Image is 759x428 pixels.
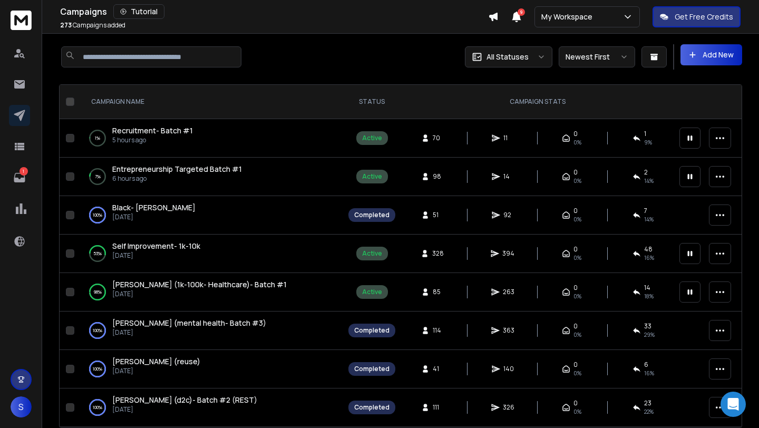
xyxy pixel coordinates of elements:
span: 29 % [644,330,655,339]
span: 0 [573,168,578,177]
th: STATUS [342,85,402,119]
p: [DATE] [112,213,196,221]
button: Tutorial [113,4,164,19]
span: 363 [503,326,514,335]
div: Open Intercom Messenger [721,392,746,417]
span: 0% [573,254,581,262]
td: 100%[PERSON_NAME] (reuse)[DATE] [79,350,342,388]
button: Add New [680,44,742,65]
span: 0 [573,245,578,254]
p: 100 % [93,210,102,220]
p: 53 % [93,248,102,259]
div: Completed [354,211,390,219]
span: 111 [433,403,443,412]
span: 6 [644,361,648,369]
span: 263 [503,288,514,296]
button: S [11,396,32,417]
td: 100%[PERSON_NAME] (d2c)- Batch #2 (REST)[DATE] [79,388,342,427]
button: Newest First [559,46,635,67]
div: Completed [354,365,390,373]
span: Recruitment- Batch #1 [112,125,193,135]
p: 100 % [93,364,102,374]
p: [DATE] [112,328,266,337]
span: 114 [433,326,443,335]
span: 98 [433,172,443,181]
span: 2 [644,168,648,177]
p: 100 % [93,402,102,413]
p: 100 % [93,325,102,336]
span: 326 [503,403,514,412]
span: 14 % [644,177,654,185]
div: Active [362,249,382,258]
p: 6 hours ago [112,174,242,183]
a: 1 [9,167,30,188]
span: [PERSON_NAME] (1k-100k- Healthcare)- Batch #1 [112,279,287,289]
span: 394 [502,249,514,258]
p: [DATE] [112,405,257,414]
a: Self Improvement- 1k-10k [112,241,200,251]
span: 0 [573,361,578,369]
a: [PERSON_NAME] (1k-100k- Healthcare)- Batch #1 [112,279,287,290]
div: Active [362,288,382,296]
span: 9 % [644,138,652,147]
th: CAMPAIGN STATS [402,85,673,119]
td: 100%Black- [PERSON_NAME][DATE] [79,196,342,235]
button: Get Free Credits [653,6,741,27]
p: 5 hours ago [112,136,193,144]
span: 41 [433,365,443,373]
div: Active [362,134,382,142]
span: 273 [60,21,72,30]
a: Recruitment- Batch #1 [112,125,193,136]
span: 85 [433,288,443,296]
span: 0% [573,292,581,300]
span: 33 [644,322,651,330]
span: 22 % [644,407,654,416]
p: 98 % [94,287,102,297]
span: 140 [503,365,514,373]
div: Completed [354,403,390,412]
span: 14 % [644,215,654,223]
span: 16 % [644,369,654,377]
span: 0 [573,399,578,407]
span: 328 [432,249,444,258]
span: 51 [433,211,443,219]
p: Get Free Credits [675,12,733,22]
p: 7 % [95,171,101,182]
span: 0% [573,177,581,185]
span: 14 [644,284,650,292]
span: 48 [644,245,653,254]
span: Black- [PERSON_NAME] [112,202,196,212]
p: [DATE] [112,367,200,375]
span: 0 [573,322,578,330]
a: [PERSON_NAME] (mental health- Batch #3) [112,318,266,328]
div: Active [362,172,382,181]
span: 0% [573,369,581,377]
th: CAMPAIGN NAME [79,85,342,119]
span: 0% [573,138,581,147]
a: Black- [PERSON_NAME] [112,202,196,213]
span: 14 [503,172,514,181]
span: 0% [573,407,581,416]
p: [DATE] [112,290,287,298]
span: 23 [644,399,651,407]
span: 0 [573,207,578,215]
p: Campaigns added [60,21,125,30]
span: 18 % [644,292,654,300]
td: 1%Recruitment- Batch #15 hours ago [79,119,342,158]
a: [PERSON_NAME] (reuse) [112,356,200,367]
span: 0% [573,215,581,223]
div: Campaigns [60,4,488,19]
span: 92 [503,211,514,219]
p: [DATE] [112,251,200,260]
span: 0% [573,330,581,339]
p: 1 [20,167,28,176]
td: 53%Self Improvement- 1k-10k[DATE] [79,235,342,273]
a: [PERSON_NAME] (d2c)- Batch #2 (REST) [112,395,257,405]
td: 98%[PERSON_NAME] (1k-100k- Healthcare)- Batch #1[DATE] [79,273,342,312]
a: Entrepreneurship Targeted Batch #1 [112,164,242,174]
span: 70 [433,134,443,142]
span: 9 [518,8,525,16]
